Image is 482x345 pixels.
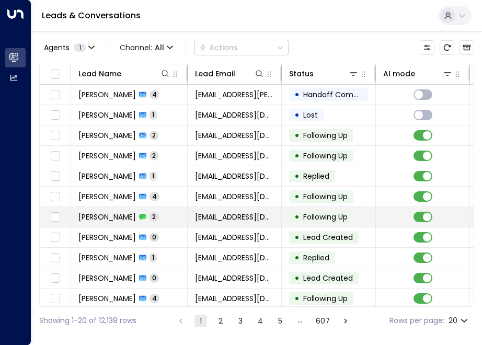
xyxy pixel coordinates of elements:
[303,191,348,202] span: Following Up
[174,314,352,327] nav: pagination navigation
[78,293,136,304] span: Angie Okuwa
[234,315,247,327] button: Go to page 3
[150,151,158,160] span: 2
[44,44,70,51] span: Agents
[303,89,377,100] span: Handoff Completed
[155,43,164,52] span: All
[49,272,62,285] span: Toggle select row
[49,149,62,163] span: Toggle select row
[303,252,329,263] span: Replied
[49,292,62,305] span: Toggle select row
[116,40,177,55] button: Channel:All
[78,89,136,100] span: Beverley Holt
[294,147,300,165] div: •
[303,151,348,161] span: Following Up
[49,170,62,183] span: Toggle select row
[78,252,136,263] span: Ryab Armstrong
[294,208,300,226] div: •
[78,130,136,141] span: Claire Pierce
[49,190,62,203] span: Toggle select row
[195,67,235,80] div: Lead Email
[78,232,136,243] span: Matthew Patton
[150,131,158,140] span: 2
[303,110,318,120] span: Lost
[294,106,300,124] div: •
[150,171,157,180] span: 1
[78,212,136,222] span: Matthew Patton
[195,67,265,80] div: Lead Email
[49,251,62,264] span: Toggle select row
[49,88,62,101] span: Toggle select row
[389,315,444,326] label: Rows per page:
[78,191,136,202] span: Matthew Patton
[78,67,121,80] div: Lead Name
[195,212,274,222] span: mattpatton04@gmail.com
[294,167,300,185] div: •
[195,89,274,100] span: beverley.holt@gmail.com
[383,67,415,80] div: AI mode
[195,252,274,263] span: ryanarmstrong94@live.com
[195,273,274,283] span: ryanarmstrong94@live.com
[195,232,274,243] span: mattpatton04@gmail.com
[78,151,136,161] span: Elizabeth Isakpa
[194,40,289,55] button: Actions
[150,192,159,201] span: 4
[49,129,62,142] span: Toggle select row
[39,40,98,55] button: Agents1
[49,109,62,122] span: Toggle select row
[199,43,238,52] div: Actions
[194,315,207,327] button: page 1
[294,126,300,144] div: •
[289,67,314,80] div: Status
[78,110,136,120] span: Charlotte Brown
[195,151,274,161] span: jisakpa@yahoo.co.uk
[339,315,352,327] button: Go to next page
[314,315,332,327] button: Go to page 607
[195,171,274,181] span: susangalloway387@hotmail.co.uk
[150,110,157,119] span: 1
[294,315,306,327] div: …
[150,253,157,262] span: 1
[150,212,158,221] span: 2
[294,290,300,307] div: •
[195,191,274,202] span: mattpatton04@gmail.com
[150,233,159,241] span: 0
[303,130,348,141] span: Following Up
[49,211,62,224] span: Toggle select row
[303,212,348,222] span: Following Up
[420,40,434,55] button: Customize
[195,110,274,120] span: charlotterbrown37@gmail.com
[294,188,300,205] div: •
[460,40,474,55] button: Archived Leads
[195,293,274,304] span: nokuwa@hotmail.com
[303,293,348,304] span: Following Up
[303,171,329,181] span: Replied
[78,171,136,181] span: Susan Galloway
[289,67,359,80] div: Status
[49,231,62,244] span: Toggle select row
[449,313,470,328] div: 20
[294,249,300,267] div: •
[150,273,159,282] span: 0
[150,90,159,99] span: 4
[39,315,136,326] div: Showing 1-20 of 12,138 rows
[303,273,353,283] span: Lead Created
[78,67,170,80] div: Lead Name
[150,294,159,303] span: 4
[383,67,453,80] div: AI mode
[254,315,267,327] button: Go to page 4
[49,68,62,81] span: Toggle select all
[294,269,300,287] div: •
[303,232,353,243] span: Lead Created
[440,40,454,55] span: Refresh
[42,9,141,21] a: Leads & Conversations
[78,273,136,283] span: Ryab Armstrong
[74,43,86,52] span: 1
[274,315,286,327] button: Go to page 5
[195,130,274,141] span: clairemarie965@yahoo.co.uk
[194,40,289,55] div: Button group with a nested menu
[214,315,227,327] button: Go to page 2
[116,40,177,55] span: Channel:
[294,86,300,103] div: •
[294,228,300,246] div: •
